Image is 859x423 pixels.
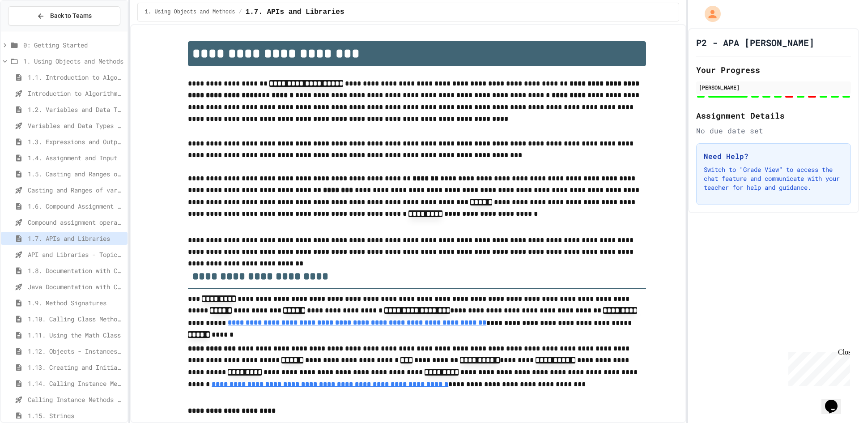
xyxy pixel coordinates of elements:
[4,4,62,57] div: Chat with us now!Close
[695,4,723,24] div: My Account
[28,411,124,420] span: 1.15. Strings
[8,6,120,26] button: Back to Teams
[28,185,124,195] span: Casting and Ranges of variables - Quiz
[785,348,850,386] iframe: chat widget
[696,64,851,76] h2: Your Progress
[28,314,124,324] span: 1.10. Calling Class Methods
[28,266,124,275] span: 1.8. Documentation with Comments and Preconditions
[23,40,124,50] span: 0: Getting Started
[28,153,124,162] span: 1.4. Assignment and Input
[238,9,242,16] span: /
[23,56,124,66] span: 1. Using Objects and Methods
[28,137,124,146] span: 1.3. Expressions and Output [New]
[28,218,124,227] span: Compound assignment operators - Quiz
[28,201,124,211] span: 1.6. Compound Assignment Operators
[704,151,843,162] h3: Need Help?
[28,330,124,340] span: 1.11. Using the Math Class
[696,109,851,122] h2: Assignment Details
[704,165,843,192] p: Switch to "Grade View" to access the chat feature and communicate with your teacher for help and ...
[696,125,851,136] div: No due date set
[28,89,124,98] span: Introduction to Algorithms, Programming, and Compilers
[28,363,124,372] span: 1.13. Creating and Initializing Objects: Constructors
[699,83,848,91] div: [PERSON_NAME]
[28,121,124,130] span: Variables and Data Types - Quiz
[28,73,124,82] span: 1.1. Introduction to Algorithms, Programming, and Compilers
[145,9,235,16] span: 1. Using Objects and Methods
[28,298,124,308] span: 1.9. Method Signatures
[28,169,124,179] span: 1.5. Casting and Ranges of Values
[28,346,124,356] span: 1.12. Objects - Instances of Classes
[28,395,124,404] span: Calling Instance Methods - Topic 1.14
[28,379,124,388] span: 1.14. Calling Instance Methods
[246,7,344,17] span: 1.7. APIs and Libraries
[28,105,124,114] span: 1.2. Variables and Data Types
[50,11,92,21] span: Back to Teams
[28,282,124,291] span: Java Documentation with Comments - Topic 1.8
[28,234,124,243] span: 1.7. APIs and Libraries
[696,36,814,49] h1: P2 - APA [PERSON_NAME]
[28,250,124,259] span: API and Libraries - Topic 1.7
[821,387,850,414] iframe: chat widget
